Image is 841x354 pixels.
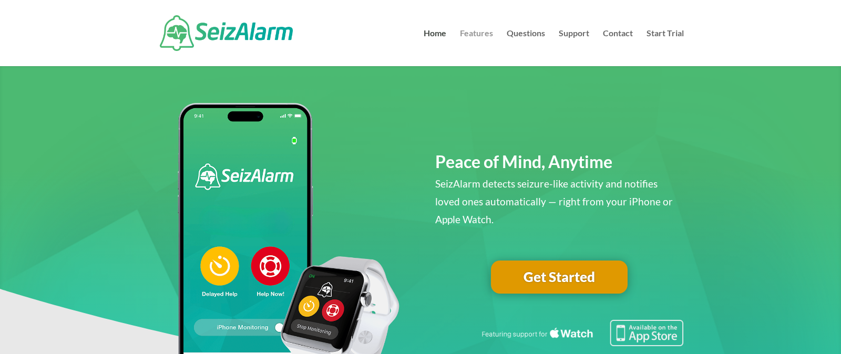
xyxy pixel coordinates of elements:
a: Home [424,29,446,66]
a: Contact [603,29,633,66]
span: Peace of Mind, Anytime [435,151,612,172]
a: Support [559,29,589,66]
span: SeizAlarm detects seizure-like activity and notifies loved ones automatically — right from your i... [435,178,673,225]
img: SeizAlarm [160,15,293,51]
a: Start Trial [647,29,684,66]
img: Seizure detection available in the Apple App Store. [480,320,684,346]
a: Get Started [491,261,628,294]
a: Featuring seizure detection support for the Apple Watch [480,336,684,348]
a: Features [460,29,493,66]
a: Questions [507,29,545,66]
